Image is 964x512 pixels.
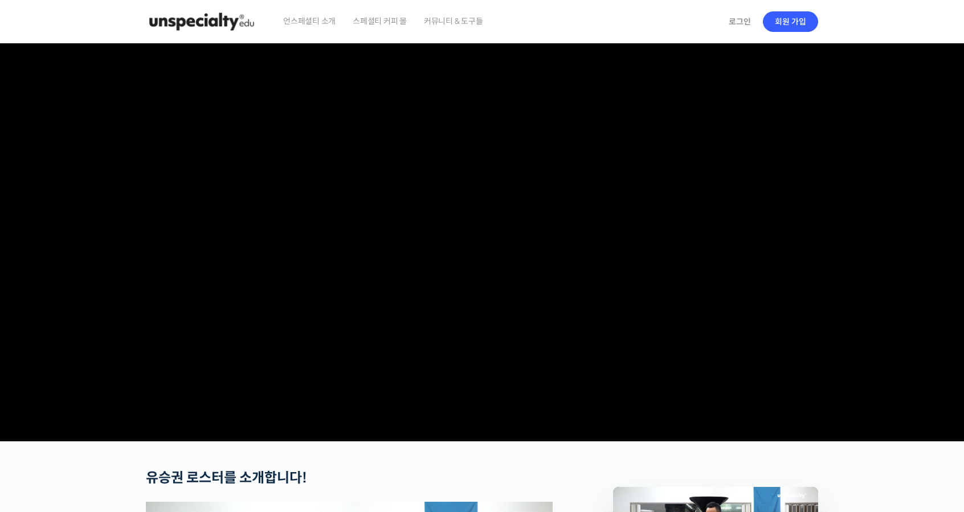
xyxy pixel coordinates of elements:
strong: 유승권 로스터를 소개합니다! [146,469,307,486]
a: 회원 가입 [763,11,818,32]
a: 로그인 [722,9,758,35]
